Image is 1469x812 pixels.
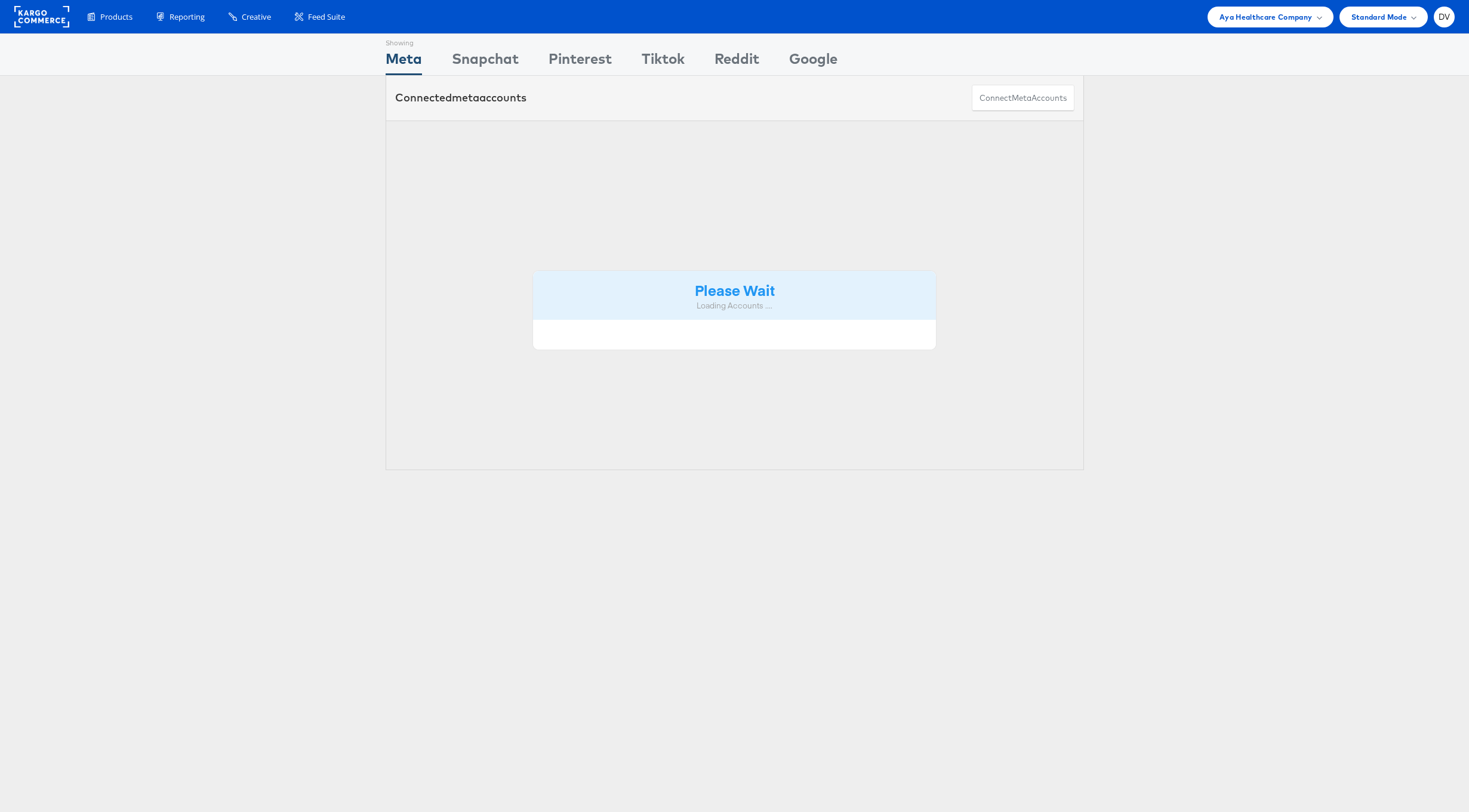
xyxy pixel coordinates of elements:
[1439,13,1450,21] span: DV
[715,48,759,75] div: Reddit
[100,11,133,23] span: Products
[452,91,479,104] span: meta
[170,11,205,23] span: Reporting
[972,85,1074,112] button: ConnectmetaAccounts
[386,48,422,75] div: Meta
[789,48,837,75] div: Google
[642,48,685,75] div: Tiktok
[1012,92,1031,104] span: meta
[452,48,519,75] div: Snapchat
[549,48,612,75] div: Pinterest
[1351,11,1407,23] span: Standard Mode
[542,300,928,311] div: Loading Accounts ....
[386,34,422,48] div: Showing
[1219,11,1313,23] span: Aya Healthcare Company
[242,11,271,23] span: Creative
[695,280,775,300] strong: Please Wait
[308,11,345,23] span: Feed Suite
[395,90,526,106] div: Connected accounts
